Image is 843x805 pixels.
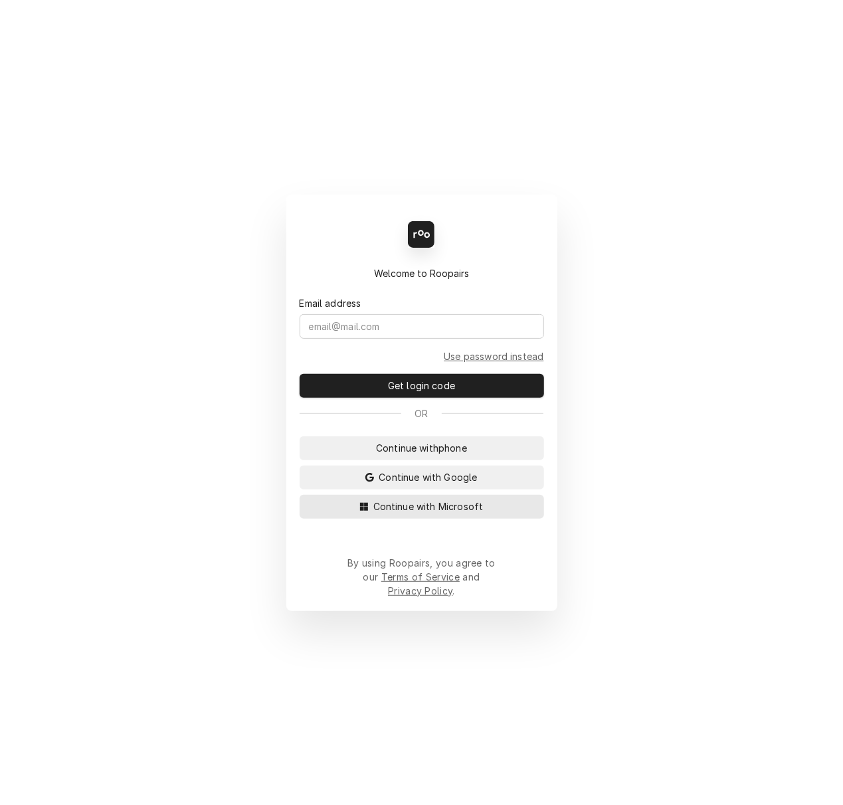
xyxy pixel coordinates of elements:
span: Continue with Google [376,470,480,484]
span: Continue with Microsoft [371,499,486,513]
div: Welcome to Roopairs [300,266,544,280]
div: Or [300,406,544,420]
button: Continue withphone [300,436,544,460]
button: Continue with Google [300,466,544,490]
span: Get login code [385,379,458,393]
button: Get login code [300,374,544,398]
span: Continue with phone [373,441,470,455]
button: Continue with Microsoft [300,495,544,519]
div: By using Roopairs, you agree to our and . [347,556,496,598]
label: Email address [300,296,361,310]
a: Go to Email and password form [444,349,543,363]
a: Privacy Policy [388,585,452,596]
input: email@mail.com [300,314,544,339]
a: Terms of Service [381,571,460,582]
